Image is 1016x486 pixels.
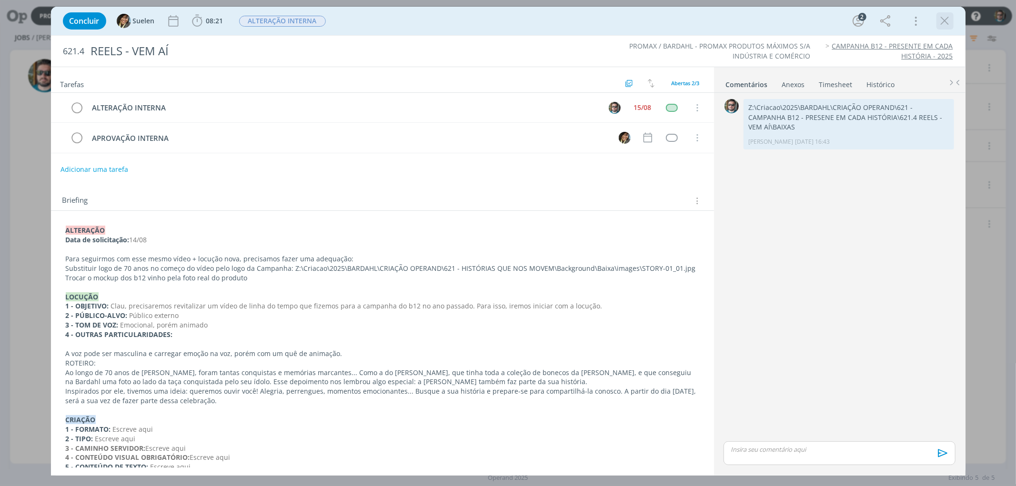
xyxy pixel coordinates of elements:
strong: 4 - OUTRAS PARTICULARIDADES: [66,330,173,339]
span: 08:21 [206,16,223,25]
strong: LOCUÇÃO [66,292,99,301]
button: Concluir [63,12,106,30]
img: arrow-down-up.svg [648,79,654,88]
span: Público externo [130,311,179,320]
span: 14/08 [130,235,147,244]
p: Para seguirmos com esse mesmo vídeo + locução nova, precisamos fazer uma adequação: [66,254,699,264]
span: Clau, precisaremos revitalizar um vídeo de linha do tempo que fizemos para a campanha do b12 no a... [111,301,603,310]
img: R [724,99,739,113]
p: Trocar o mockup dos b12 vinho pela foto real do produto [66,273,699,283]
img: S [619,132,631,144]
button: ALTERAÇÃO INTERNA [239,15,326,27]
a: CAMPANHA B12 - PRESENTE EM CADA HISTÓRIA - 2025 [832,41,953,60]
button: SSuelen [117,14,155,28]
button: 08:21 [190,13,226,29]
span: Escreve aqui [146,444,186,453]
a: Comentários [725,76,768,89]
a: PROMAX / BARDAHL - PROMAX PRODUTOS MÁXIMOS S/A INDÚSTRIA E COMÉRCIO [629,41,810,60]
span: Abertas 2/3 [672,79,700,87]
strong: Data de solicitação: [66,235,130,244]
strong: 3 - TOM DE VOZ: [66,320,119,329]
a: Timesheet [819,76,853,89]
strong: 1 - OBJETIVO: [66,301,109,310]
strong: 1 - FORMATO: [66,425,111,434]
div: dialog [51,7,966,476]
div: 2 [858,13,866,21]
img: R [609,102,621,114]
p: [PERSON_NAME] [748,138,793,146]
span: Briefing [62,195,88,207]
span: Escreve aqui [95,434,136,443]
strong: CRIAÇÃO [66,415,96,424]
strong: 2 - TIPO: [66,434,93,443]
strong: ALTERAÇÃO [66,226,105,235]
p: Inspirados por ele, tivemos uma ideia: queremos ouvir você! Alegria, perrengues, momentos emocion... [66,387,699,406]
span: Tarefas [60,78,84,89]
span: ALTERAÇÃO INTERNA [239,16,326,27]
span: Escreve aqui [151,462,191,471]
button: Adicionar uma tarefa [60,161,129,178]
strong: 4 - CONTEÚDO VISUAL OBRIGATÓRIO: [66,453,190,462]
strong: 2 - PÚBLICO-ALVO: [66,311,128,320]
div: 15/08 [634,104,652,111]
span: Concluir [70,17,100,25]
div: ALTERAÇÃO INTERNA [88,102,600,114]
img: S [117,14,131,28]
div: REELS - VEM AÍ [87,40,578,63]
div: Anexos [782,80,805,89]
strong: 3 - CAMINHO SERVIDOR: [66,444,146,453]
a: Histórico [866,76,895,89]
p: Substituir logo de 70 anos no começo do vídeo pelo logo da Campanha: Z:\Criacao\2025\BARDAHL\CRIA... [66,264,699,273]
span: [DATE] 16:43 [795,138,830,146]
p: Z:\Criacao\2025\BARDAHL\CRIAÇÃO OPERAND\621 - CAMPANHA B12 - PRESENE EM CADA HISTÓRIA\621.4 REELS... [748,103,949,132]
p: A voz pode ser masculina e carregar emoção na voz, porém com um quê de animação. [66,349,699,358]
strong: 5 - CONTEÚDO DE TEXTO: [66,462,149,471]
button: 2 [851,13,866,29]
button: S [618,130,632,145]
span: Escreve aqui [113,425,153,434]
p: ROTEIRO: [66,358,699,368]
div: APROVAÇÃO INTERNA [88,132,610,144]
span: Escreve aqui [190,453,231,462]
p: Ao longo de 70 anos de [PERSON_NAME], foram tantas conquistas e memórias marcantes... Como a do [... [66,368,699,387]
span: 621.4 [63,46,85,57]
span: Suelen [133,18,155,24]
span: Emocional, porém animado [121,320,208,329]
button: R [608,100,622,115]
